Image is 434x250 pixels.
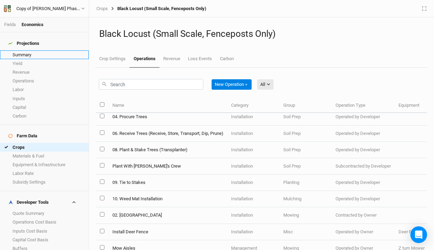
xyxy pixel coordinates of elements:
td: Installation [227,224,279,240]
div: All [260,81,265,88]
td: Installation [227,207,279,224]
input: select all items [100,102,104,107]
a: Carbon [216,50,238,67]
button: New Operation＋ [212,79,252,90]
td: Operated by Owner [332,224,395,240]
td: Soil Prep [279,126,332,142]
div: Copy of [PERSON_NAME] Phase 1 (ACTIVE 2024) [16,5,81,12]
td: Install Deer Fence [108,224,227,240]
td: Subcontracted by Developer [332,158,395,175]
input: select this item [100,114,104,118]
input: select this item [100,179,104,184]
div: Projections [8,41,39,46]
td: Installation [227,191,279,207]
th: Group [279,98,332,113]
td: Installation [227,158,279,175]
td: 10. Weed Mat Installation [108,191,227,207]
a: Revenue [159,50,184,67]
a: Loss Events [184,50,216,67]
td: 06. Receive Trees (Receive, Store, Transport, Dip, Prune) [108,126,227,142]
input: select this item [100,196,104,200]
input: select this item [100,229,104,233]
td: Operated by Developer [332,126,395,142]
th: Operation Type [332,98,395,113]
td: Operated by Developer [332,175,395,191]
input: select this item [100,245,104,250]
input: select this item [100,212,104,217]
span: Deer Fence [399,229,421,234]
td: Mowing [279,207,332,224]
h4: Developer Tools [4,195,85,209]
td: 04. Procure Trees [108,109,227,125]
td: Plant With [PERSON_NAME]'s Crew [108,158,227,175]
td: Installation [227,126,279,142]
button: All [257,79,274,90]
input: select this item [100,130,104,135]
td: Soil Prep [279,142,332,158]
th: Name [108,98,227,113]
td: Soil Prep [279,109,332,125]
input: Search [99,79,203,90]
a: Crops [96,6,108,11]
td: 08. Plant & Stake Trees (Transplanter) [108,142,227,158]
td: Contracted by Owner [332,207,395,224]
div: Farm Data [8,133,37,139]
h1: Black Locust (Small Scale, Fenceposts Only) [99,29,424,39]
td: 09. Tie to Stakes [108,175,227,191]
td: Planting [279,175,332,191]
th: Category [227,98,279,113]
div: Open Intercom Messenger [410,226,427,243]
a: Fields [4,22,16,27]
div: Copy of Corbin Hill Phase 1 (ACTIVE 2024) [16,5,81,12]
td: Installation [227,142,279,158]
a: Operations [129,50,159,68]
td: Soil Prep [279,158,332,175]
td: Mulching [279,191,332,207]
div: Developer Tools [8,200,49,205]
td: Misc [279,224,332,240]
td: Operated by Developer [332,142,395,158]
td: Installation [227,175,279,191]
input: select this item [100,147,104,151]
button: Copy of [PERSON_NAME] Phase 1 (ACTIVE 2024) [3,5,85,13]
td: Installation [227,109,279,125]
td: 02. [GEOGRAPHIC_DATA] [108,207,227,224]
td: Operated by Developer [332,191,395,207]
input: select this item [100,163,104,168]
div: Economics [22,22,44,28]
a: Crop Settings [95,50,129,67]
td: Operated by Developer [332,109,395,125]
div: Black Locust (Small Scale, Fenceposts Only) [108,6,206,11]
